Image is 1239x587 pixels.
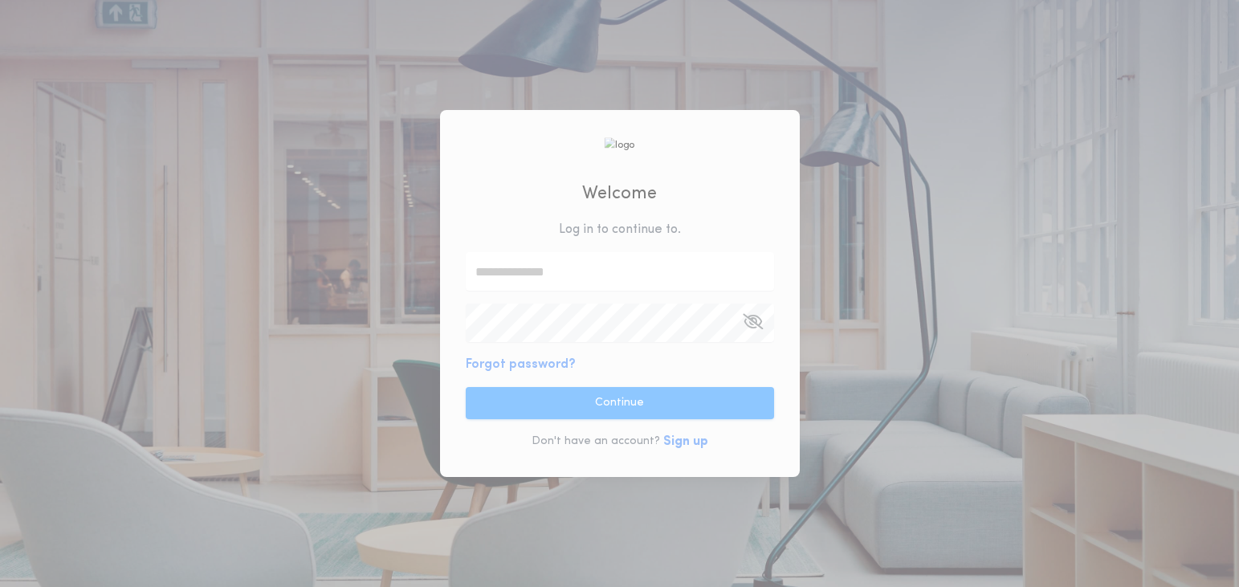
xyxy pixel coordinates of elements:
p: Don't have an account? [532,434,660,450]
button: Continue [466,387,774,419]
p: Log in to continue to . [559,220,681,239]
button: Sign up [663,432,708,451]
button: Forgot password? [466,355,576,374]
h2: Welcome [582,181,657,207]
img: logo [605,137,635,153]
